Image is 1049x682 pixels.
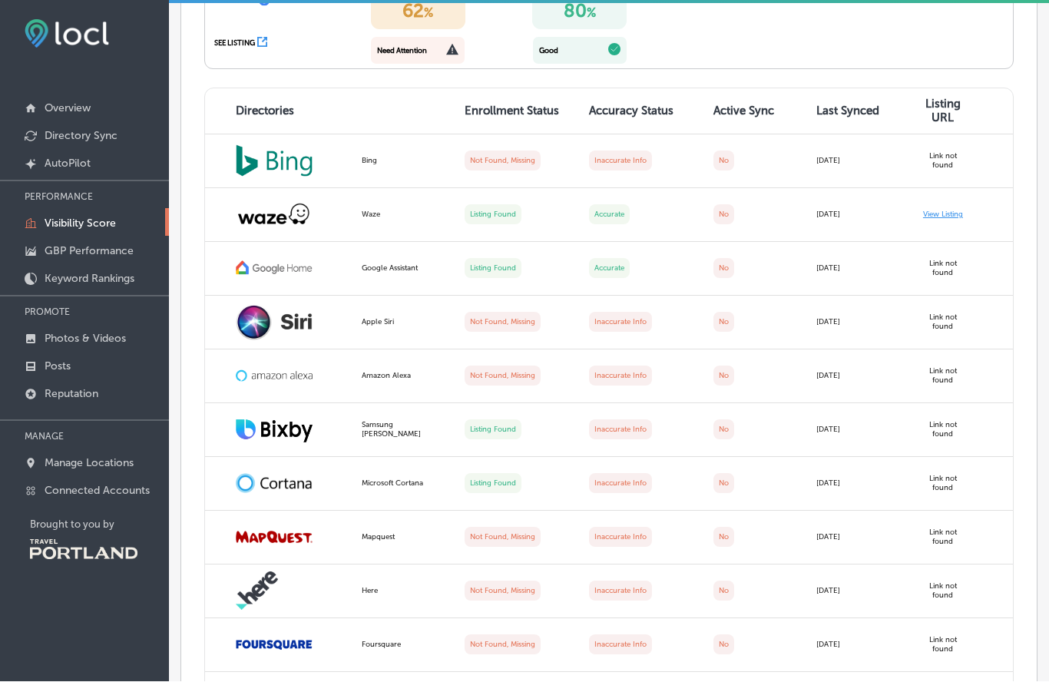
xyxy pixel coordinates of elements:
[807,404,910,458] td: [DATE]
[236,474,313,494] img: cortana-logo.png
[236,531,313,543] img: mapquest.png
[362,533,446,542] div: Mapquest
[539,47,558,55] div: Good
[45,157,91,170] p: AutoPilot
[465,420,521,440] label: Listing Found
[713,581,734,601] label: No
[713,366,734,386] label: No
[807,296,910,350] td: [DATE]
[807,350,910,404] td: [DATE]
[929,421,957,439] label: Link not found
[465,581,541,601] label: Not Found, Missing
[236,260,313,276] img: google-home.png
[45,102,91,115] p: Overview
[929,528,957,547] label: Link not found
[589,420,652,440] label: Inaccurate Info
[589,581,652,601] label: Inaccurate Info
[929,475,957,493] label: Link not found
[45,485,150,498] p: Connected Accounts
[236,145,313,177] img: bing_Jjgns0f.png
[713,205,734,225] label: No
[713,313,734,333] label: No
[362,318,446,327] div: Apple Siri
[589,313,652,333] label: Inaccurate Info
[923,210,963,220] a: View Listing
[589,474,652,494] label: Inaccurate Info
[236,203,313,227] img: waze.png
[589,259,630,279] label: Accurate
[465,366,541,386] label: Not Found, Missing
[377,47,427,55] div: Need Attention
[25,20,109,48] img: fda3e92497d09a02dc62c9cd864e3231.png
[807,189,910,243] td: [DATE]
[807,511,910,565] td: [DATE]
[465,474,521,494] label: Listing Found
[713,635,734,655] label: No
[910,89,1013,135] th: Listing URL
[362,479,446,488] div: Microsoft Cortana
[236,369,313,384] img: amazon-alexa.png
[236,304,313,340] img: Siri-logo.png
[929,313,957,332] label: Link not found
[465,313,541,333] label: Not Found, Missing
[455,89,580,135] th: Enrollment Status
[465,528,541,548] label: Not Found, Missing
[362,157,446,166] div: Bing
[236,572,278,611] img: here.png
[45,360,71,373] p: Posts
[45,457,134,470] p: Manage Locations
[807,458,910,511] td: [DATE]
[929,582,957,601] label: Link not found
[362,210,446,220] div: Waze
[45,333,126,346] p: Photos & Videos
[465,205,521,225] label: Listing Found
[713,528,734,548] label: No
[465,151,541,171] label: Not Found, Missing
[465,635,541,655] label: Not Found, Missing
[929,636,957,654] label: Link not found
[214,39,255,48] div: SEE LISTING
[362,421,446,439] div: Samsung [PERSON_NAME]
[807,135,910,189] td: [DATE]
[30,519,169,531] p: Brought to you by
[465,259,521,279] label: Listing Found
[362,264,446,273] div: Google Assistant
[807,243,910,296] td: [DATE]
[713,259,734,279] label: No
[424,6,433,21] span: %
[45,273,134,286] p: Keyword Rankings
[713,474,734,494] label: No
[704,89,807,135] th: Active Sync
[713,151,734,171] label: No
[45,130,117,143] p: Directory Sync
[362,372,446,381] div: Amazon Alexa
[587,6,596,21] span: %
[589,151,652,171] label: Inaccurate Info
[236,417,313,443] img: Bixby.png
[45,217,116,230] p: Visibility Score
[362,641,446,650] div: Foursquare
[589,635,652,655] label: Inaccurate Info
[580,89,704,135] th: Accuracy Status
[236,637,313,654] img: foursquare.png
[929,260,957,278] label: Link not found
[807,89,910,135] th: Last Synced
[205,89,352,135] th: Directories
[589,366,652,386] label: Inaccurate Info
[589,528,652,548] label: Inaccurate Info
[362,587,446,596] div: Here
[589,205,630,225] label: Accurate
[929,152,957,170] label: Link not found
[807,565,910,619] td: [DATE]
[45,388,98,401] p: Reputation
[713,420,734,440] label: No
[30,540,137,560] img: Travel Portland
[807,619,910,673] td: [DATE]
[45,245,134,258] p: GBP Performance
[929,367,957,386] label: Link not found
